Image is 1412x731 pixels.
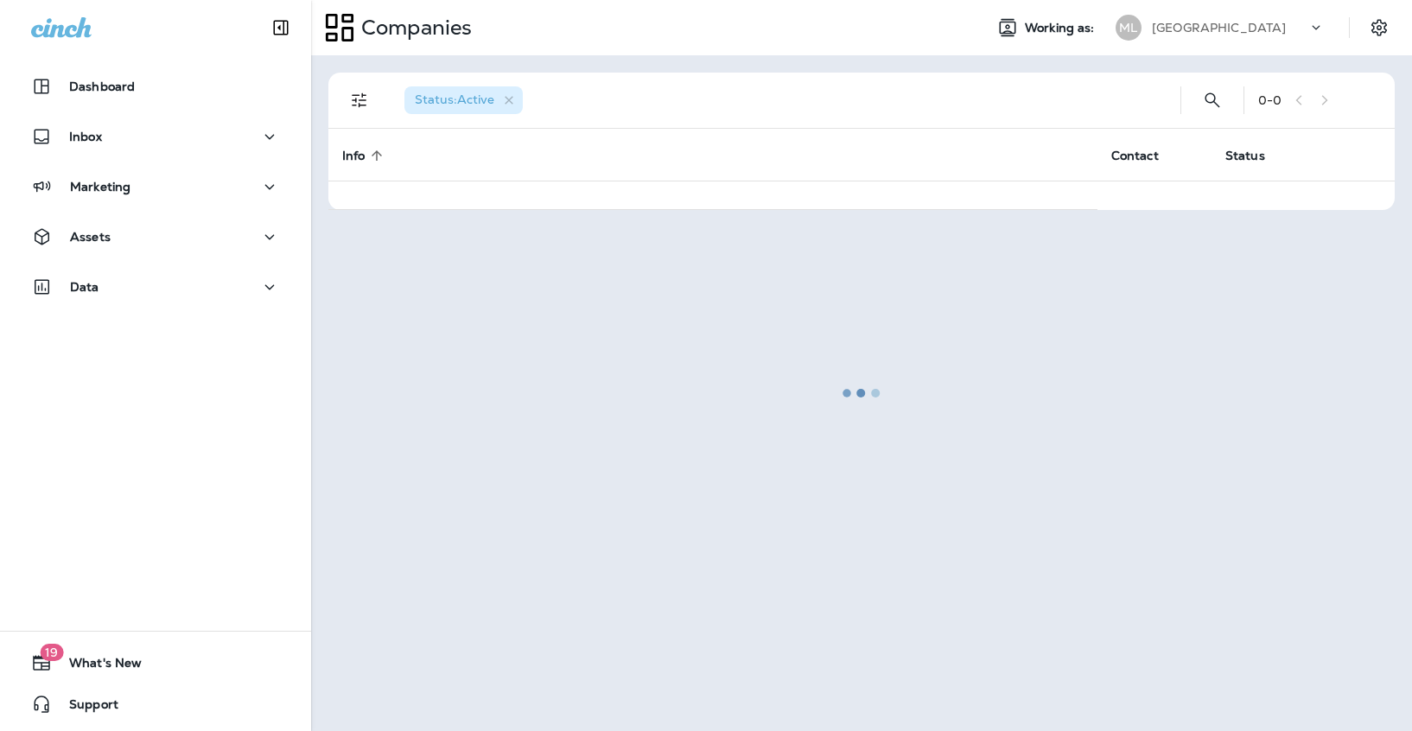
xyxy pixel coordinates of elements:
button: Inbox [17,119,294,154]
button: Dashboard [17,69,294,104]
p: Inbox [69,130,102,143]
p: Dashboard [69,79,135,93]
div: ML [1116,15,1142,41]
p: Marketing [70,180,130,194]
button: Support [17,687,294,721]
p: [GEOGRAPHIC_DATA] [1152,21,1286,35]
p: Data [70,280,99,294]
span: Working as: [1025,21,1098,35]
p: Assets [70,230,111,244]
span: Support [52,697,118,718]
span: 19 [40,644,63,661]
span: What's New [52,656,142,677]
button: Data [17,270,294,304]
button: Marketing [17,169,294,204]
button: 19What's New [17,645,294,680]
button: Collapse Sidebar [257,10,305,45]
p: Companies [354,15,472,41]
button: Settings [1364,12,1395,43]
button: Assets [17,219,294,254]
